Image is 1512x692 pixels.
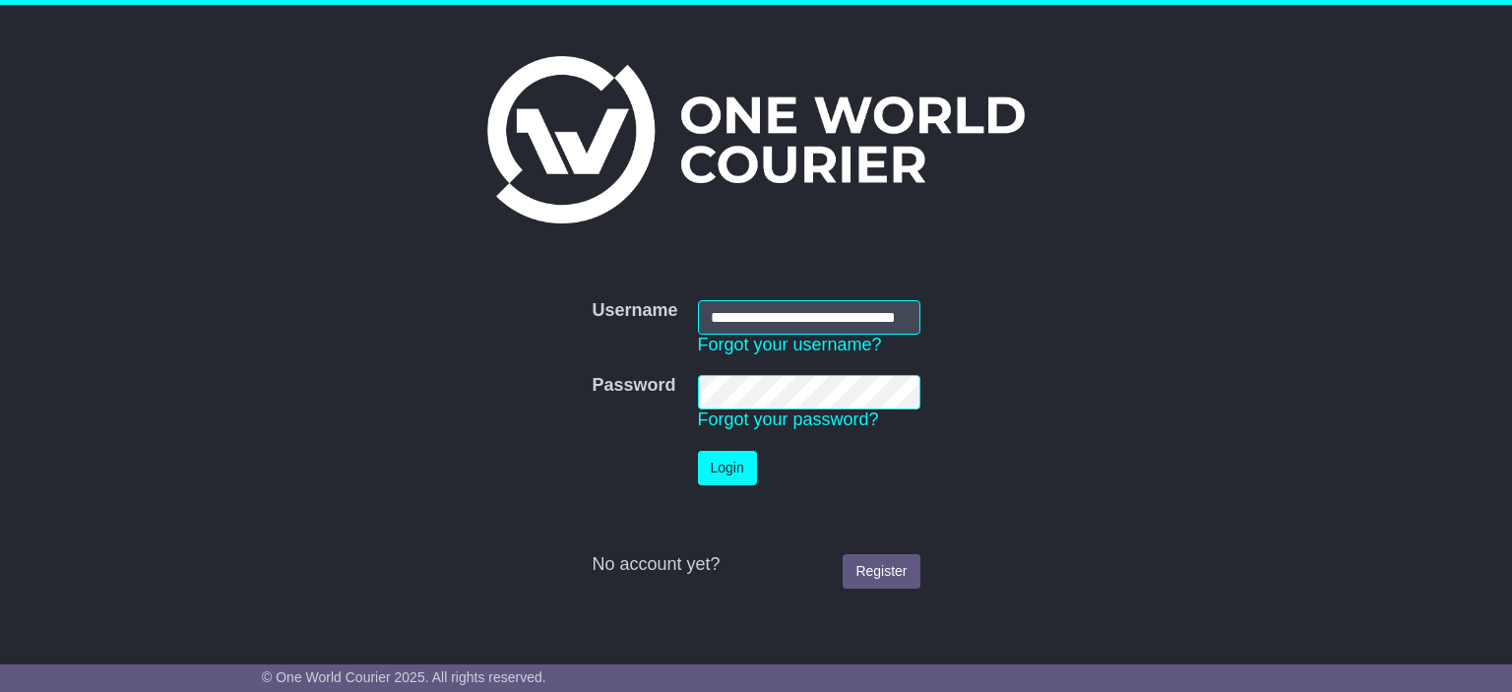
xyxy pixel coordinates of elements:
[698,451,757,485] button: Login
[487,56,1025,223] img: One World
[592,554,919,576] div: No account yet?
[592,300,677,322] label: Username
[592,375,675,397] label: Password
[698,335,882,354] a: Forgot your username?
[843,554,919,589] a: Register
[262,669,546,685] span: © One World Courier 2025. All rights reserved.
[698,409,879,429] a: Forgot your password?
